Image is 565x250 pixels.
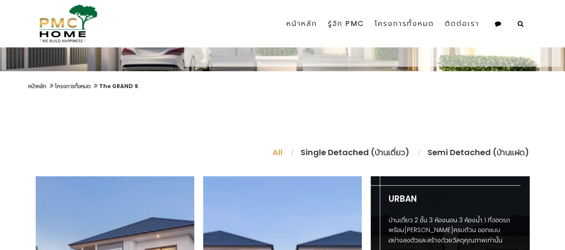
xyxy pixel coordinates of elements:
[281,8,322,39] a: หน้าหลัก
[292,146,419,158] li: Single Detached (บ้านเดี่ยว)
[369,8,439,39] a: โครงการทั้งหมด
[419,146,529,158] li: Semi Detached (บ้านแฝด)
[439,8,485,39] a: ติดต่อเรา
[389,193,417,205] a: Urban
[36,4,98,42] img: pmc-logo
[99,82,138,90] a: The GRAND 9
[28,82,46,90] a: หน้าหลัก
[389,215,511,246] p: บ้านเดี่ยว 2 ชั้น 3 ห้องนอน 3 ห้องน้ำ 1 ที่จอดรถ พร้อม[PERSON_NAME]ครบถ้วน ออกแบบอย่างลงตัวและสร้...
[264,146,292,158] li: All
[322,8,369,39] a: รู้จัก PMC
[55,82,91,90] a: โครงการทั้งหมด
